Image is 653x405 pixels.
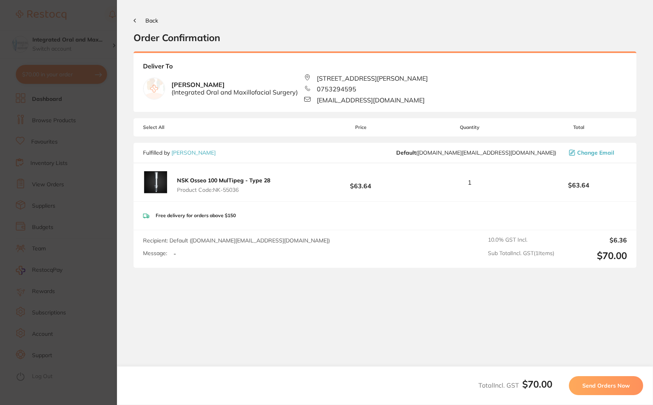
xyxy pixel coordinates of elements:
span: Recipient: Default ( [DOMAIN_NAME][EMAIL_ADDRESS][DOMAIN_NAME] ) [143,237,330,244]
button: Back [134,17,158,24]
p: - [173,250,176,257]
b: NSK Osseo 100 MulTipeg - Type 28 [177,177,270,184]
p: Free delivery for orders above $150 [156,213,236,218]
label: Message: [143,250,167,257]
b: $63.64 [530,182,627,189]
a: [PERSON_NAME] [171,149,216,156]
b: Default [396,149,416,156]
span: Sub Total Incl. GST ( 1 Items) [488,250,554,261]
span: Send Orders Now [582,382,630,389]
span: Price [312,125,409,130]
b: $63.64 [312,175,409,190]
h2: Order Confirmation [134,32,636,44]
button: NSK Osseo 100 MulTipeg - Type 28 Product Code:NK-55036 [175,177,273,193]
span: 0753294595 [317,85,356,93]
img: empty.jpg [143,78,165,99]
span: Total Incl. GST [478,381,552,389]
span: Select All [143,125,222,130]
span: Back [145,17,158,24]
span: Total [530,125,627,130]
span: 1 [468,179,472,186]
output: $6.36 [561,237,627,244]
span: Quantity [409,125,530,130]
span: Product Code: NK-55036 [177,187,270,193]
p: Fulfilled by [143,150,216,156]
span: customer.care@henryschein.com.au [396,150,556,156]
span: ( Integrated Oral and Maxillofacial Surgery ) [171,89,298,96]
span: [STREET_ADDRESS][PERSON_NAME] [317,75,428,82]
output: $70.00 [561,250,627,261]
span: [EMAIL_ADDRESS][DOMAIN_NAME] [317,97,425,104]
b: $70.00 [522,378,552,390]
b: [PERSON_NAME] [171,81,298,96]
span: 10.0 % GST Incl. [488,237,554,244]
img: YzIwZzY0dQ [143,170,168,195]
button: Send Orders Now [569,376,643,395]
span: Change Email [577,150,614,156]
b: Deliver To [143,62,627,74]
button: Change Email [566,149,627,156]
